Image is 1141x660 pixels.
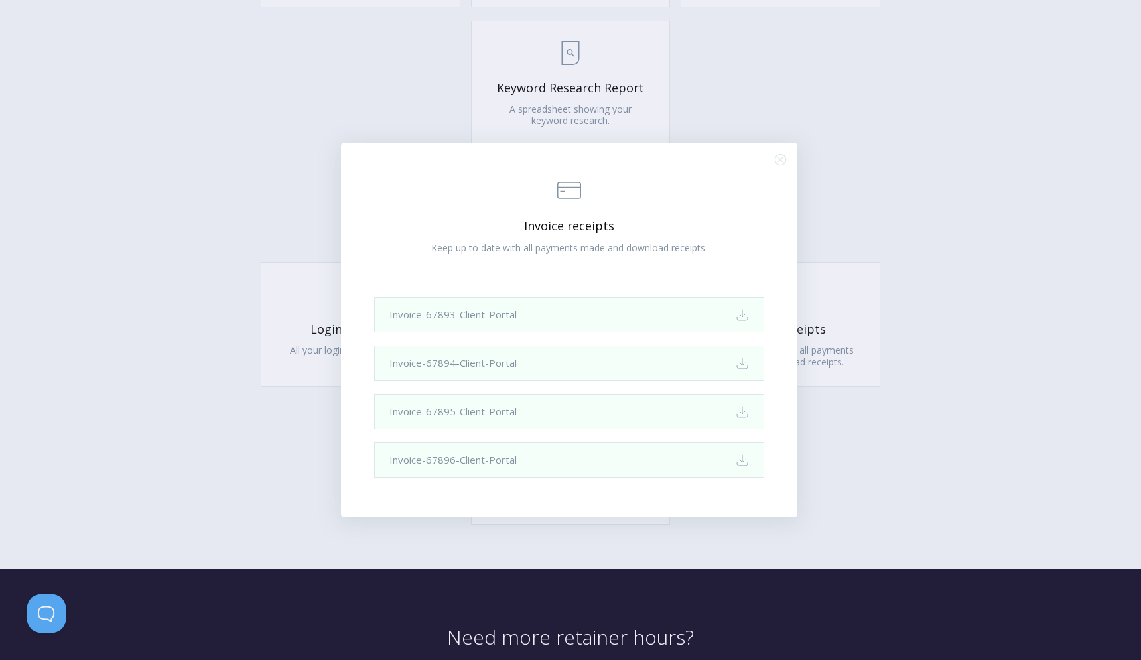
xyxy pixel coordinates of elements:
[775,154,786,165] button: Close (Press escape to close)
[374,442,764,478] a: Invoice-67896-Client-Portal
[374,394,764,429] a: Invoice-67895-Client-Portal
[431,241,707,254] span: Keep up to date with all payments made and download receipts.
[374,297,764,332] a: Invoice-67893-Client-Portal
[394,218,744,233] span: Invoice receipts
[374,346,764,381] a: Invoice-67894-Client-Portal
